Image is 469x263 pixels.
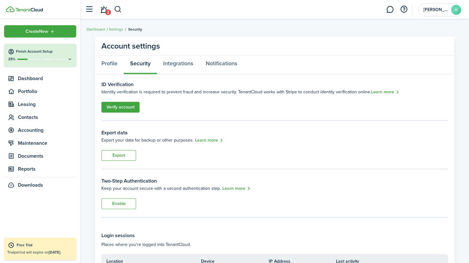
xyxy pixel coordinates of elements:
h3: Export data [101,129,448,137]
a: Settings [109,26,123,32]
avatar-text: M [451,5,461,15]
span: Dashboard [18,75,76,82]
b: [DATE]. [49,249,61,255]
panel-main-title: Account settings [101,40,160,52]
span: period will expire on [14,249,61,255]
a: Messaging [384,2,396,18]
span: Contacts [18,114,76,121]
span: Security [128,26,142,32]
a: Dashboard [87,26,105,32]
span: Documents [18,152,76,160]
h4: Finish Account Setup [16,49,72,54]
a: Reports [4,163,76,175]
span: Portfolio [18,88,76,95]
h3: Login sessions [101,232,448,240]
span: 2 [105,9,111,15]
p: Trial [7,249,73,255]
a: Notifications [199,56,243,74]
span: Downloads [18,181,43,189]
button: Open resource center [398,4,409,15]
img: TenantCloud [6,6,14,12]
a: Profile [95,56,124,74]
a: Integrations [157,56,199,74]
button: Open menu [4,25,76,38]
p: Export your data for backup or other purposes. [101,137,193,143]
a: Learn more [222,185,251,192]
button: Finish Account Setup25% [4,44,76,67]
p: Places where you're logged into TenantCloud. [101,241,448,248]
h3: Two-Step Authentication [101,177,157,185]
img: TenantCloud [15,8,43,12]
span: matthew [423,8,449,12]
span: Identity verification is required to prevent fraud and increase security. TenantCloud works with ... [101,89,371,95]
button: Export [101,150,136,161]
div: Free Trial [17,242,73,248]
span: Reports [18,165,76,173]
button: Enable [101,198,136,209]
a: Verify account [101,102,140,113]
a: Learn more [371,89,399,96]
a: Notifications [98,2,110,18]
button: Search [114,4,122,15]
span: Leasing [18,101,76,108]
button: Open sidebar [83,3,95,15]
span: Accounting [18,126,76,134]
a: Learn more [195,137,223,144]
span: Create New [26,29,48,34]
h3: ID Verification [101,81,134,89]
a: Free TrialTrialperiod will expire on[DATE]. [4,237,76,260]
p: Keep your account secure with a second authentication step. [101,185,221,192]
span: Maintenance [18,139,76,147]
p: 25% [8,56,16,62]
